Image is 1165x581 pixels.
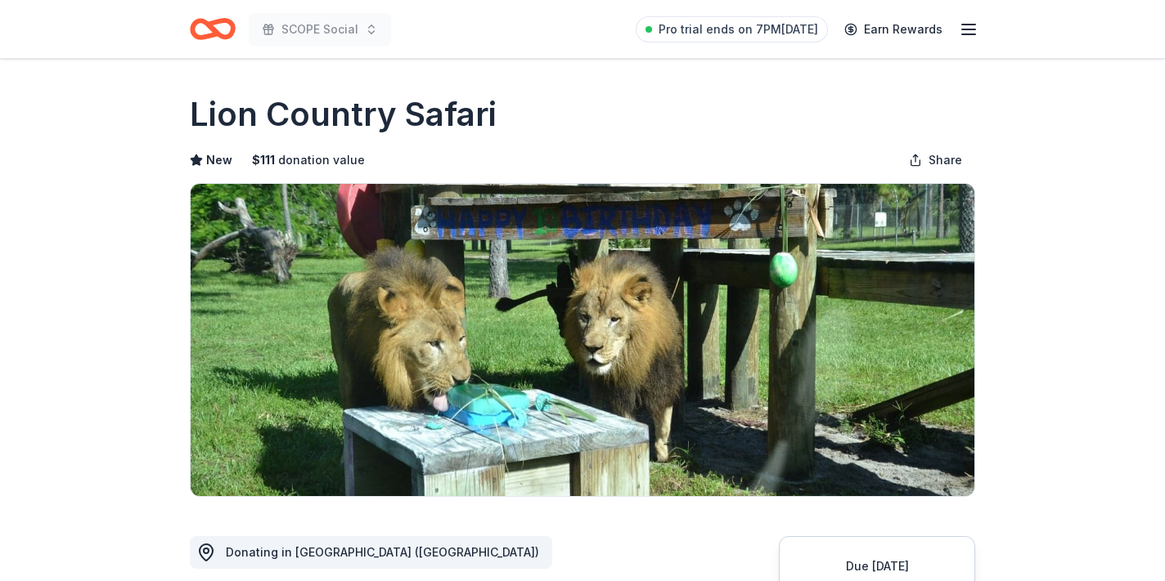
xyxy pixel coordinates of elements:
div: Due [DATE] [799,556,955,576]
button: Share [896,144,975,177]
span: donation value [278,150,365,170]
a: Pro trial ends on 7PM[DATE] [636,16,828,42]
img: Image for Lion Country Safari [191,184,974,496]
span: Donating in [GEOGRAPHIC_DATA] ([GEOGRAPHIC_DATA]) [226,545,539,559]
span: $ 111 [252,150,275,170]
a: Earn Rewards [834,15,952,44]
span: New [206,150,232,170]
span: SCOPE Social [281,20,358,39]
a: Home [190,10,236,48]
button: SCOPE Social [249,13,391,46]
span: Pro trial ends on 7PM[DATE] [659,20,818,39]
h1: Lion Country Safari [190,92,497,137]
span: Share [929,150,962,170]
